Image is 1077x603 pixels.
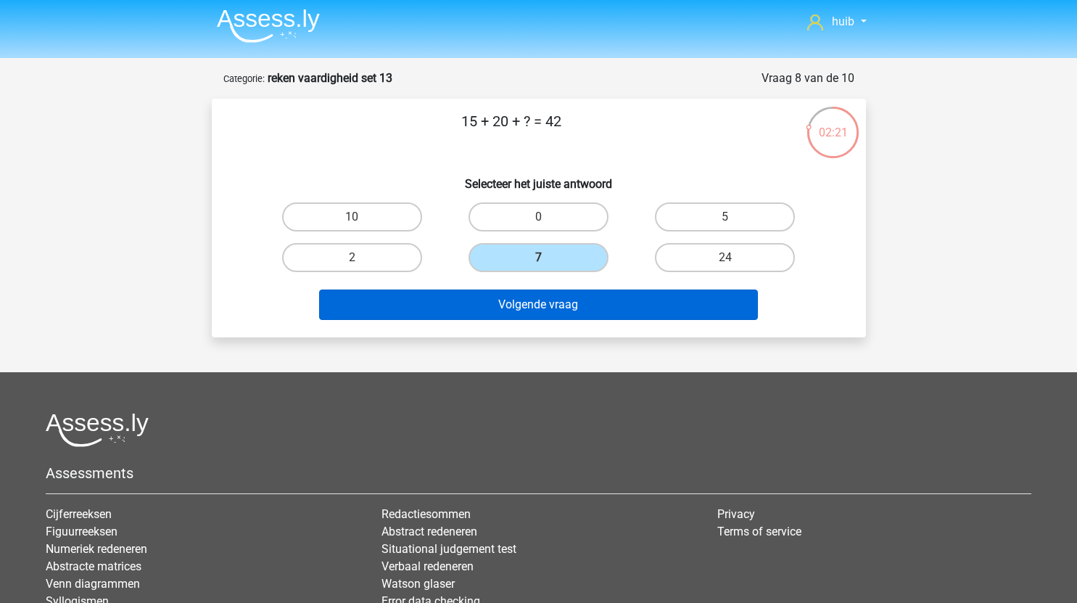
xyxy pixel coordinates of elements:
[717,507,755,521] a: Privacy
[46,507,112,521] a: Cijferreeksen
[319,290,758,320] button: Volgende vraag
[381,507,471,521] a: Redactiesommen
[381,525,477,538] a: Abstract redeneren
[282,243,422,272] label: 2
[217,9,320,43] img: Assessly
[268,71,392,85] strong: reken vaardigheid set 13
[832,15,854,28] span: huib
[381,559,474,573] a: Verbaal redeneren
[717,525,801,538] a: Terms of service
[381,577,455,591] a: Watson glaser
[381,542,516,556] a: Situational judgement test
[655,202,795,231] label: 5
[46,525,117,538] a: Figuurreeksen
[46,577,140,591] a: Venn diagrammen
[235,165,843,191] h6: Selecteer het juiste antwoord
[762,70,854,87] div: Vraag 8 van de 10
[223,73,265,84] small: Categorie:
[806,105,860,141] div: 02:21
[46,542,147,556] a: Numeriek redeneren
[46,413,149,447] img: Assessly logo
[46,559,141,573] a: Abstracte matrices
[282,202,422,231] label: 10
[801,13,872,30] a: huib
[469,243,608,272] label: 7
[46,464,1031,482] h5: Assessments
[469,202,608,231] label: 0
[655,243,795,272] label: 24
[235,110,788,154] p: 15 + 20 + ? = 42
